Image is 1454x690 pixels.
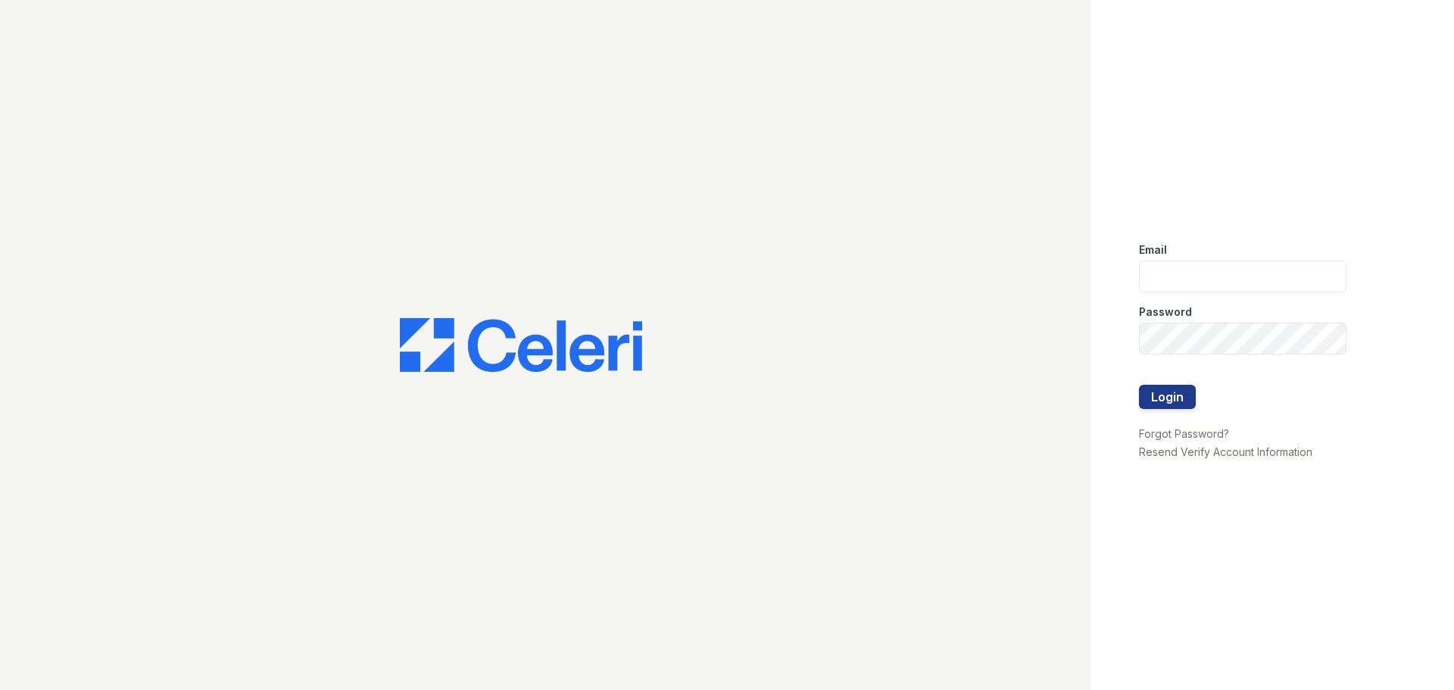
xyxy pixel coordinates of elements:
[1139,445,1312,458] a: Resend Verify Account Information
[1139,385,1196,409] button: Login
[1139,304,1192,320] label: Password
[1139,427,1229,440] a: Forgot Password?
[1139,242,1167,258] label: Email
[400,318,642,373] img: CE_Logo_Blue-a8612792a0a2168367f1c8372b55b34899dd931a85d93a1a3d3e32e68fde9ad4.png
